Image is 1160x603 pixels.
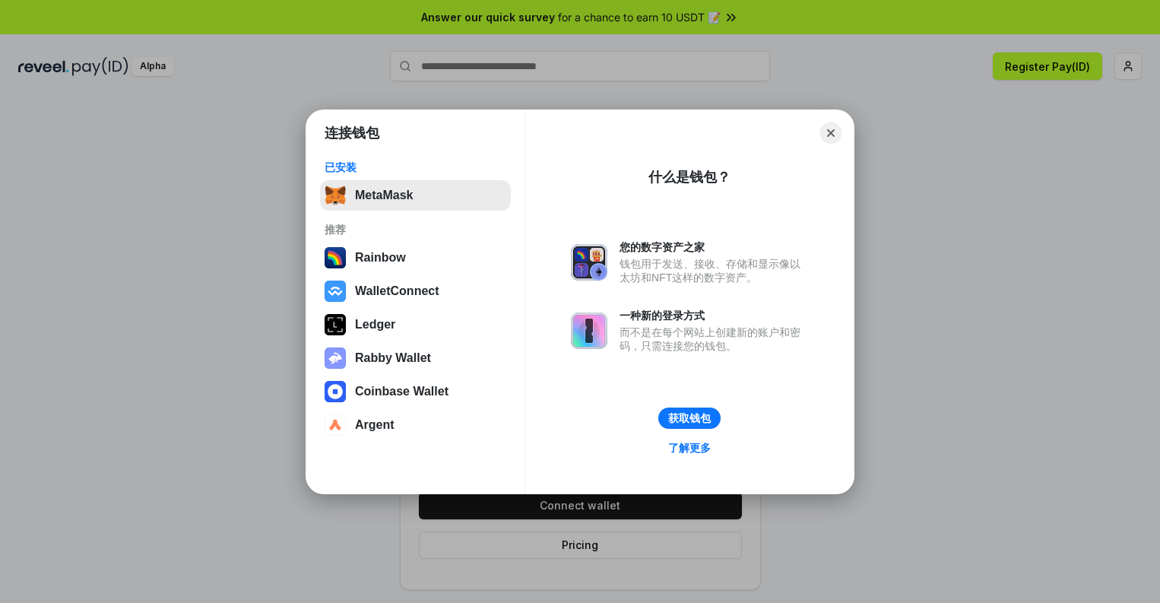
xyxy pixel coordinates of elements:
div: 钱包用于发送、接收、存储和显示像以太坊和NFT这样的数字资产。 [620,257,808,284]
div: 了解更多 [668,441,711,455]
div: Ledger [355,318,395,332]
div: 而不是在每个网站上创建新的账户和密码，只需连接您的钱包。 [620,325,808,353]
img: svg+xml,%3Csvg%20width%3D%22120%22%20height%3D%22120%22%20viewBox%3D%220%200%20120%20120%22%20fil... [325,247,346,268]
a: 了解更多 [659,438,720,458]
div: Rabby Wallet [355,351,431,365]
div: Rainbow [355,251,406,265]
button: Argent [320,410,511,440]
div: Argent [355,418,395,432]
button: Coinbase Wallet [320,376,511,407]
div: 一种新的登录方式 [620,309,808,322]
div: Coinbase Wallet [355,385,448,398]
button: 获取钱包 [658,408,721,429]
img: svg+xml,%3Csvg%20width%3D%2228%22%20height%3D%2228%22%20viewBox%3D%220%200%2028%2028%22%20fill%3D... [325,381,346,402]
img: svg+xml,%3Csvg%20xmlns%3D%22http%3A%2F%2Fwww.w3.org%2F2000%2Fsvg%22%20fill%3D%22none%22%20viewBox... [325,348,346,369]
div: MetaMask [355,189,413,202]
div: 推荐 [325,223,506,236]
div: 已安装 [325,160,506,174]
button: Rabby Wallet [320,343,511,373]
div: 获取钱包 [668,411,711,425]
h1: 连接钱包 [325,124,379,142]
img: svg+xml,%3Csvg%20fill%3D%22none%22%20height%3D%2233%22%20viewBox%3D%220%200%2035%2033%22%20width%... [325,185,346,206]
img: svg+xml,%3Csvg%20width%3D%2228%22%20height%3D%2228%22%20viewBox%3D%220%200%2028%2028%22%20fill%3D... [325,414,346,436]
button: Rainbow [320,243,511,273]
img: svg+xml,%3Csvg%20xmlns%3D%22http%3A%2F%2Fwww.w3.org%2F2000%2Fsvg%22%20fill%3D%22none%22%20viewBox... [571,313,607,349]
button: WalletConnect [320,276,511,306]
img: svg+xml,%3Csvg%20xmlns%3D%22http%3A%2F%2Fwww.w3.org%2F2000%2Fsvg%22%20fill%3D%22none%22%20viewBox... [571,244,607,281]
div: 什么是钱包？ [648,168,731,186]
img: svg+xml,%3Csvg%20xmlns%3D%22http%3A%2F%2Fwww.w3.org%2F2000%2Fsvg%22%20width%3D%2228%22%20height%3... [325,314,346,335]
button: Close [820,122,841,144]
div: 您的数字资产之家 [620,240,808,254]
button: Ledger [320,309,511,340]
div: WalletConnect [355,284,439,298]
img: svg+xml,%3Csvg%20width%3D%2228%22%20height%3D%2228%22%20viewBox%3D%220%200%2028%2028%22%20fill%3D... [325,281,346,302]
button: MetaMask [320,180,511,211]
